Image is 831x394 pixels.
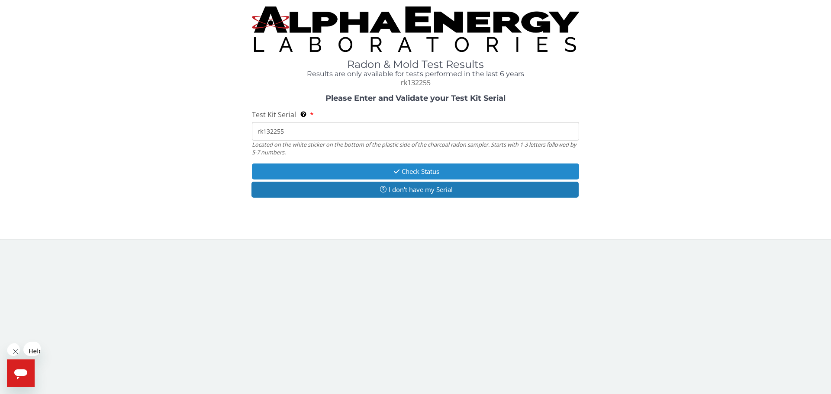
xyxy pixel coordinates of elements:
strong: Please Enter and Validate your Test Kit Serial [325,93,506,103]
h1: Radon & Mold Test Results [252,59,579,70]
iframe: Button to launch messaging window [7,359,35,387]
h4: Results are only available for tests performed in the last 6 years [252,70,579,78]
button: Check Status [252,163,579,179]
iframe: Close message [7,343,20,356]
img: TightCrop.jpg [252,6,579,52]
iframe: Message from company [23,342,41,356]
div: Located on the white sticker on the bottom of the plastic side of the charcoal radon sampler. Sta... [252,141,579,157]
span: rk132255 [401,78,431,87]
button: I don't have my Serial [251,182,579,198]
span: Help [5,6,19,13]
span: Test Kit Serial [252,110,296,119]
